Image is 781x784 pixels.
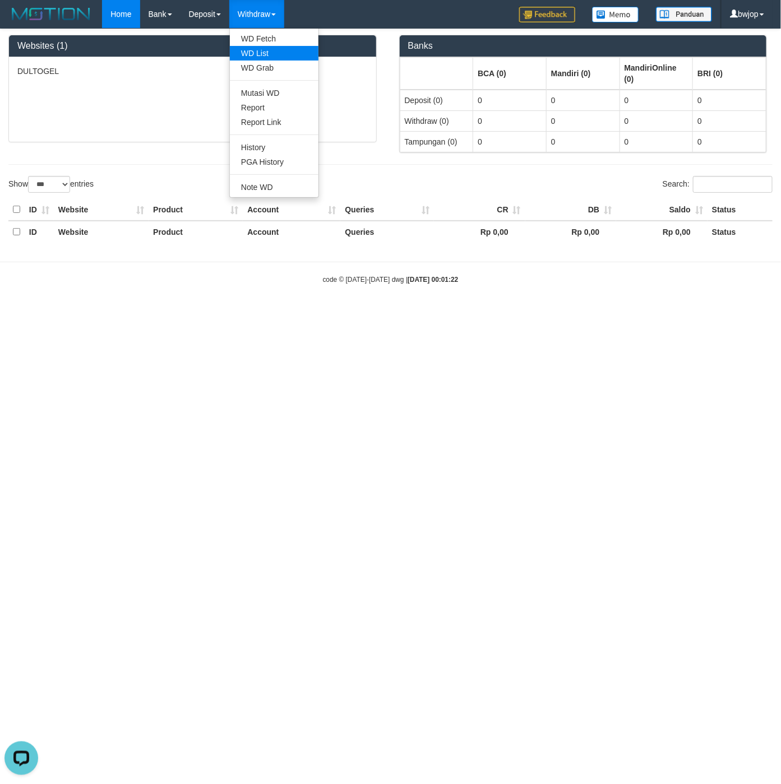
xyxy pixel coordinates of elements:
[546,57,620,90] th: Group: activate to sort column ascending
[230,46,318,61] a: WD List
[400,90,473,111] td: Deposit (0)
[17,41,368,51] h3: Websites (1)
[230,100,318,115] a: Report
[400,131,473,152] td: Tampungan (0)
[620,131,693,152] td: 0
[8,176,94,193] label: Show entries
[693,57,766,90] th: Group: activate to sort column ascending
[616,221,708,243] th: Rp 0,00
[230,155,318,169] a: PGA History
[708,199,773,221] th: Status
[473,57,547,90] th: Group: activate to sort column ascending
[4,4,38,38] button: Open LiveChat chat widget
[149,199,243,221] th: Product
[408,41,759,51] h3: Banks
[592,7,639,22] img: Button%20Memo.svg
[525,199,617,221] th: DB
[17,66,368,77] p: DULTOGEL
[620,110,693,131] td: 0
[400,110,473,131] td: Withdraw (0)
[340,199,434,221] th: Queries
[230,31,318,46] a: WD Fetch
[25,199,54,221] th: ID
[408,276,458,284] strong: [DATE] 00:01:22
[663,176,773,193] label: Search:
[620,90,693,111] td: 0
[519,7,575,22] img: Feedback.jpg
[693,176,773,193] input: Search:
[230,86,318,100] a: Mutasi WD
[546,131,620,152] td: 0
[400,57,473,90] th: Group: activate to sort column ascending
[230,115,318,129] a: Report Link
[656,7,712,22] img: panduan.png
[546,110,620,131] td: 0
[693,131,766,152] td: 0
[340,221,434,243] th: Queries
[230,61,318,75] a: WD Grab
[620,57,693,90] th: Group: activate to sort column ascending
[243,199,340,221] th: Account
[28,176,70,193] select: Showentries
[473,131,547,152] td: 0
[693,90,766,111] td: 0
[25,221,54,243] th: ID
[616,199,708,221] th: Saldo
[54,199,149,221] th: Website
[149,221,243,243] th: Product
[54,221,149,243] th: Website
[230,180,318,194] a: Note WD
[473,110,547,131] td: 0
[693,110,766,131] td: 0
[434,199,525,221] th: CR
[708,221,773,243] th: Status
[473,90,547,111] td: 0
[8,6,94,22] img: MOTION_logo.png
[323,276,459,284] small: code © [DATE]-[DATE] dwg |
[434,221,525,243] th: Rp 0,00
[525,221,617,243] th: Rp 0,00
[546,90,620,111] td: 0
[243,221,340,243] th: Account
[230,140,318,155] a: History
